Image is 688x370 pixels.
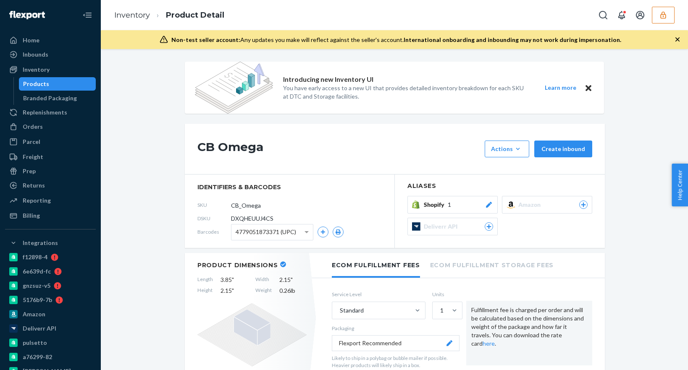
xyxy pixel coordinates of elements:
input: Standard [339,306,340,315]
div: Standard [340,306,364,315]
img: new-reports-banner-icon.82668bd98b6a51aee86340f2a7b77ae3.png [195,62,273,114]
span: DXQHEUUJ4CS [231,214,273,223]
button: Flexport Recommended [332,335,460,351]
button: Learn more [539,83,581,93]
span: Width [255,276,272,284]
span: 2.15 [221,287,248,295]
div: Integrations [23,239,58,247]
span: Amazon [518,201,544,209]
div: Home [23,36,39,44]
div: Reporting [23,196,51,205]
button: Actions [485,141,529,157]
h2: Product Dimensions [197,261,278,269]
button: Deliverr API [407,218,498,235]
button: Open notifications [613,7,630,23]
div: Returns [23,181,45,190]
div: Freight [23,153,43,161]
button: Open account menu [632,7,649,23]
div: Inventory [23,65,50,74]
div: Replenishments [23,108,67,117]
h1: CB Omega [197,141,481,157]
span: Length [197,276,213,284]
span: Deliverr API [424,222,461,231]
p: Introducing new Inventory UI [283,75,373,84]
div: Orders [23,122,43,131]
iframe: Opens a widget where you can chat to one of our agents [633,345,680,366]
div: gnzsuz-v5 [23,281,50,290]
a: Inbounds [5,48,96,61]
span: 0.26 lb [279,287,307,295]
a: Returns [5,179,96,192]
span: Barcodes [197,228,231,235]
span: 1 [448,201,451,209]
a: Amazon [5,307,96,321]
input: 1 [439,306,440,315]
button: Amazon [502,196,592,214]
p: Likely to ship in a polybag or bubble mailer if possible. Heavier products will likely ship in a ... [332,354,460,369]
button: Create inbound [534,141,592,157]
div: Any updates you make will reflect against the seller's account. [171,36,621,44]
a: f12898-4 [5,250,96,264]
button: Integrations [5,236,96,250]
button: Help Center [672,164,688,206]
a: Parcel [5,135,96,149]
p: You have early access to a new UI that provides detailed inventory breakdown for each SKU at DTC ... [283,84,529,101]
li: Ecom Fulfillment Storage Fees [430,253,554,276]
button: Open Search Box [595,7,612,23]
div: f12898-4 [23,253,47,261]
span: " [232,276,234,283]
h2: Aliases [407,183,592,189]
a: Orders [5,120,96,133]
a: Inventory [114,10,150,20]
a: here [483,340,495,347]
div: Branded Packaging [23,94,77,102]
span: Non-test seller account: [171,36,240,43]
div: Inbounds [23,50,48,59]
a: Branded Packaging [19,91,96,105]
span: 4779051873371 (UPC) [236,225,296,239]
div: Parcel [23,138,40,146]
div: Billing [23,211,40,220]
label: Units [432,291,460,298]
a: Product Detail [166,10,224,20]
div: Products [23,80,49,88]
div: Actions [491,145,523,153]
div: Amazon [23,310,45,318]
span: Height [197,287,213,295]
button: Close Navigation [79,7,96,23]
a: gnzsuz-v5 [5,279,96,292]
label: Service Level [332,291,425,298]
li: Ecom Fulfillment Fees [332,253,420,278]
div: Deliverr API [23,324,56,333]
a: a76299-82 [5,350,96,364]
div: 1 [440,306,444,315]
span: Weight [255,287,272,295]
a: Prep [5,164,96,178]
span: 2.15 [279,276,307,284]
div: pulsetto [23,339,47,347]
a: Freight [5,150,96,164]
span: International onboarding and inbounding may not work during impersonation. [404,36,621,43]
div: a76299-82 [23,353,52,361]
button: Shopify1 [407,196,498,214]
span: identifiers & barcodes [197,183,382,191]
span: SKU [197,201,231,208]
img: Flexport logo [9,11,45,19]
p: Packaging [332,325,460,332]
a: Deliverr API [5,322,96,335]
div: 6e639d-fc [23,267,51,276]
span: " [291,276,293,283]
div: Prep [23,167,36,175]
span: DSKU [197,215,231,222]
a: 6e639d-fc [5,265,96,278]
div: Fulfillment fee is charged per order and will be calculated based on the dimensions and weight of... [466,301,592,365]
span: 3.85 [221,276,248,284]
a: Products [19,77,96,91]
button: Close [583,83,594,93]
a: Home [5,34,96,47]
div: 5176b9-7b [23,296,52,304]
span: " [232,287,234,294]
span: Shopify [424,201,448,209]
a: 5176b9-7b [5,293,96,307]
